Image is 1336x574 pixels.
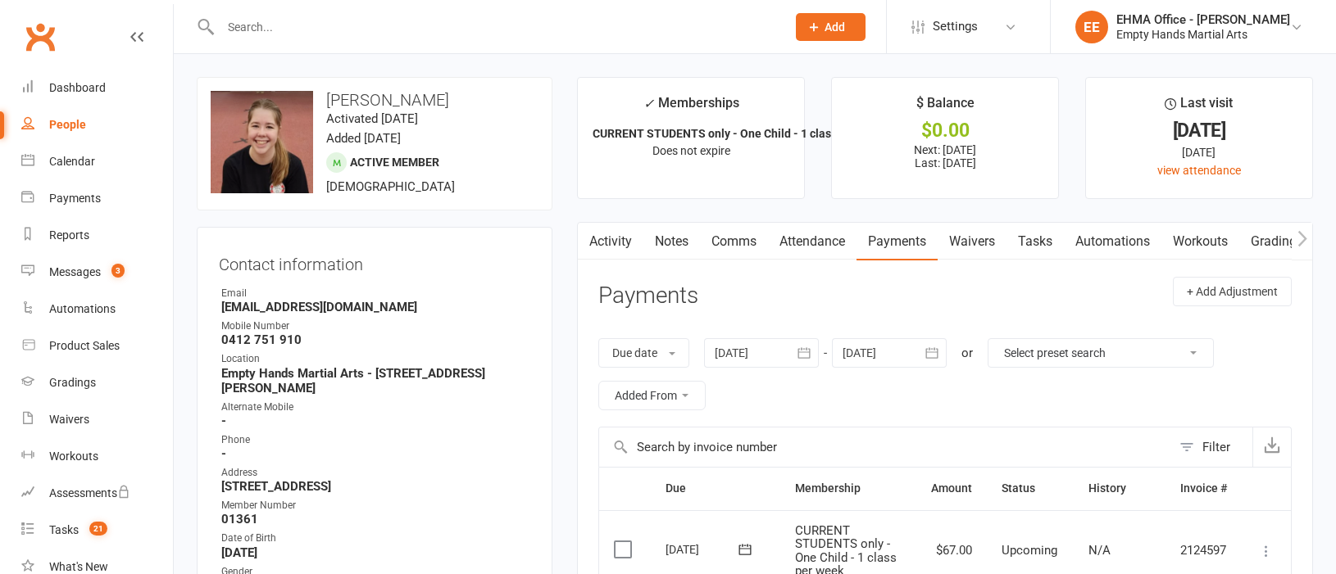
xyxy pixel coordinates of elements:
a: Activity [578,223,643,260]
span: Does not expire [652,144,730,157]
a: Tasks 21 [21,512,173,549]
div: Filter [1202,437,1230,457]
div: Mobile Number [221,319,530,334]
button: Due date [598,338,689,368]
div: Gradings [49,376,96,389]
h3: [PERSON_NAME] [211,91,538,109]
a: Automations [1064,223,1161,260]
div: Messages [49,265,101,278]
strong: - [221,446,530,461]
div: Tasks [49,523,79,536]
a: People [21,106,173,143]
span: Add [825,20,845,34]
div: Workouts [49,450,98,463]
button: Added From [598,381,706,410]
a: Payments [857,223,938,260]
div: Email [221,286,530,301]
div: EE [1075,11,1108,43]
button: + Add Adjustment [1173,277,1292,306]
strong: [EMAIL_ADDRESS][DOMAIN_NAME] [221,300,530,314]
a: Clubworx [20,16,61,57]
div: EHMA Office - [PERSON_NAME] [1116,12,1290,27]
a: Automations [21,291,173,328]
strong: Empty Hands Martial Arts - [STREET_ADDRESS][PERSON_NAME] [221,366,530,395]
span: [DEMOGRAPHIC_DATA] [326,179,455,194]
div: or [961,343,973,363]
div: Waivers [49,413,89,426]
a: view attendance [1157,164,1241,177]
div: [DATE] [1101,143,1297,161]
button: Filter [1171,427,1252,467]
input: Search by invoice number [599,427,1171,467]
div: Payments [49,192,101,205]
th: Membership [780,468,916,509]
div: People [49,118,86,131]
div: What's New [49,560,108,573]
div: Calendar [49,155,95,168]
div: Member Number [221,498,530,513]
div: Location [221,351,530,367]
div: Alternate Mobile [221,400,530,415]
div: Memberships [643,93,739,123]
div: Automations [49,302,116,315]
strong: CURRENT STUDENTS only - One Child - 1 clas... [593,127,841,140]
div: Reports [49,228,89,242]
span: N/A [1088,543,1111,558]
a: Assessments [21,475,173,512]
th: Invoice # [1166,468,1242,509]
span: Upcoming [1002,543,1057,558]
span: Settings [933,8,978,45]
strong: [DATE] [221,545,530,560]
h3: Payments [598,283,698,309]
p: Next: [DATE] Last: [DATE] [847,143,1043,169]
a: Messages 3 [21,254,173,291]
i: ✓ [643,96,654,111]
strong: - [221,414,530,428]
th: Amount [916,468,987,509]
div: Empty Hands Martial Arts [1116,27,1290,42]
div: $0.00 [847,122,1043,139]
a: Tasks [1007,223,1064,260]
span: 21 [89,522,107,536]
div: [DATE] [1101,122,1297,139]
span: 3 [111,264,125,278]
h3: Contact information [219,249,530,273]
th: Status [987,468,1074,509]
strong: 0412 751 910 [221,332,530,347]
input: Search... [216,16,775,38]
a: Workouts [1161,223,1239,260]
strong: [STREET_ADDRESS] [221,479,530,494]
button: Add [796,13,866,41]
time: Added [DATE] [326,131,401,146]
a: Waivers [938,223,1007,260]
a: Waivers [21,401,173,438]
div: Date of Birth [221,531,530,546]
div: $ Balance [916,93,975,122]
div: Assessments [49,486,130,499]
a: Dashboard [21,70,173,106]
a: Payments [21,180,173,217]
strong: 01361 [221,512,530,527]
a: Attendance [768,223,857,260]
th: Due [651,468,780,509]
a: Gradings [21,364,173,401]
div: Phone [221,432,530,448]
a: Comms [700,223,768,260]
a: Reports [21,217,173,254]
div: Address [221,465,530,481]
div: Dashboard [49,81,106,94]
th: History [1074,468,1166,509]
a: Workouts [21,438,173,475]
div: Product Sales [49,339,120,352]
time: Activated [DATE] [326,111,418,126]
span: Active member [350,156,439,169]
a: Calendar [21,143,173,180]
div: Last visit [1165,93,1233,122]
div: [DATE] [666,536,741,562]
a: Product Sales [21,328,173,364]
a: Notes [643,223,700,260]
img: image1720006770.png [211,91,313,193]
